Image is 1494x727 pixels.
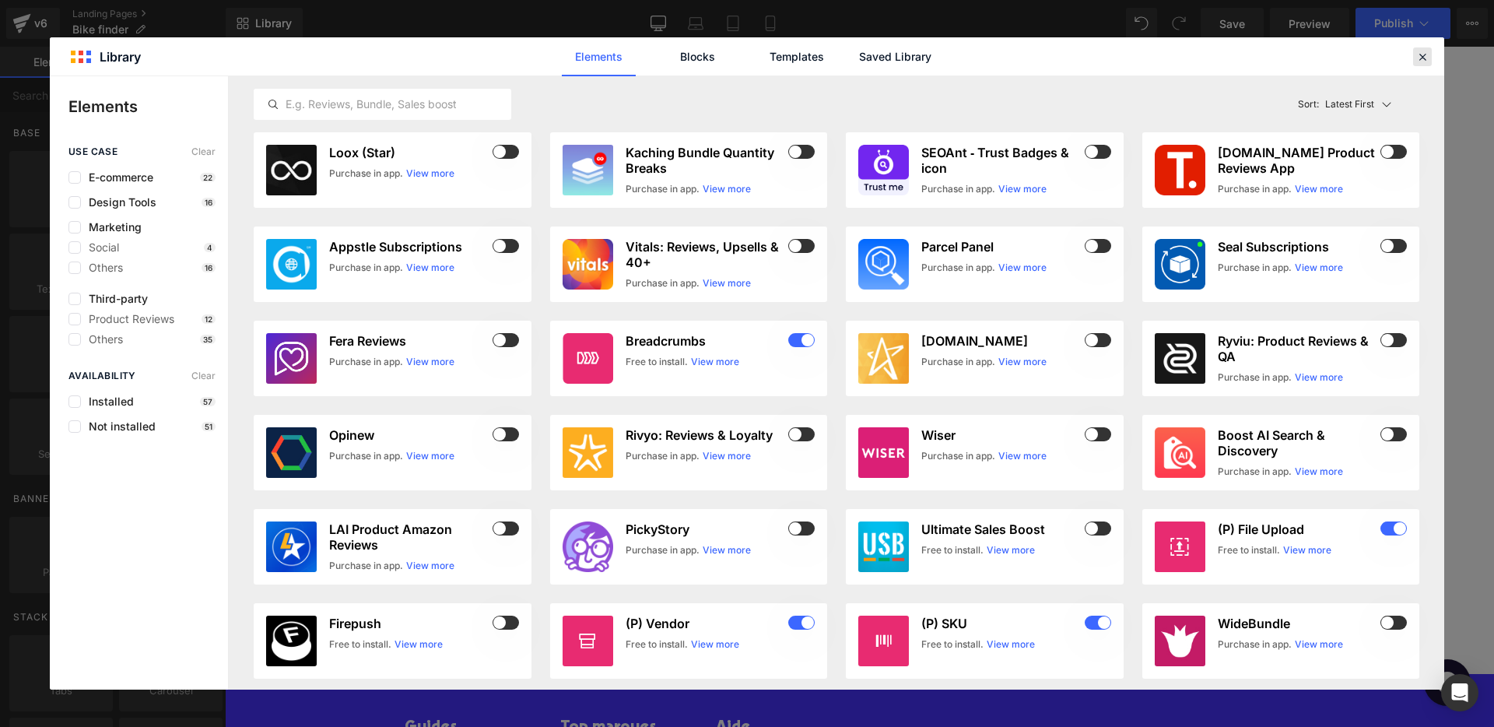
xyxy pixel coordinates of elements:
[1298,99,1319,110] span: Sort:
[406,261,454,275] a: View more
[921,145,1082,176] h3: SEOAnt ‑ Trust Badges & icon
[329,637,391,651] div: Free to install.
[691,637,739,651] a: View more
[626,355,688,369] div: Free to install.
[1218,637,1292,651] div: Purchase in app.
[200,397,216,406] p: 57
[1218,182,1292,196] div: Purchase in app.
[68,146,117,157] span: use case
[329,616,489,631] h3: Firepush
[1218,371,1292,385] div: Purchase in app.
[1218,616,1378,631] h3: WideBundle
[81,293,148,305] span: Third-party
[565,405,705,436] a: Explore Template
[921,333,1082,349] h3: [DOMAIN_NAME]
[202,314,216,324] p: 12
[68,95,228,118] p: Elements
[1218,522,1378,537] h3: (P) File Upload
[563,145,613,195] img: 1fd9b51b-6ce7-437c-9b89-91bf9a4813c7.webp
[202,263,216,272] p: 16
[329,333,489,349] h3: Fera Reviews
[81,420,156,433] span: Not installed
[563,427,613,478] img: 911edb42-71e6-4210-8dae-cbf10c40066b.png
[661,37,735,76] a: Blocks
[759,37,833,76] a: Templates
[703,276,751,290] a: View more
[202,198,216,207] p: 16
[1155,333,1205,384] img: CJed0K2x44sDEAE=.png
[254,95,510,114] input: E.g. Reviews, Bundle, Sales boost...
[191,371,216,381] span: Clear
[858,333,909,384] img: stamped.jpg
[81,262,123,274] span: Others
[1295,261,1343,275] a: View more
[1155,616,1205,666] img: 36d3ff60-5281-42d0-85d8-834f522fc7c5.jpeg
[491,670,623,692] h5: Aide
[703,543,751,557] a: View more
[1155,427,1205,478] img: 35472539-a713-48dd-a00c-afbdca307b79.png
[1218,465,1292,479] div: Purchase in app.
[626,616,786,631] h3: (P) Vendor
[562,37,636,76] a: Elements
[987,543,1035,557] a: View more
[858,427,909,478] img: wiser.jpg
[266,239,317,290] img: 6187dec1-c00a-4777-90eb-316382325808.webp
[329,261,403,275] div: Purchase in app.
[1295,465,1343,479] a: View more
[266,333,317,384] img: 4b6b591765c9b36332c4e599aea727c6_512x512.png
[266,427,317,478] img: opinew.jpg
[921,261,995,275] div: Purchase in app.
[1155,239,1205,290] img: 42507938-1a07-4996-be12-859afe1b335a.png
[329,145,489,160] h3: Loox (Star)
[193,448,1077,459] p: or Drag & Drop elements from left sidebar
[1441,674,1478,711] div: Open Intercom Messenger
[81,171,153,184] span: E-commerce
[858,239,909,290] img: d4928b3c-658b-4ab3-9432-068658c631f3.png
[329,239,489,255] h3: Appstle Subscriptions
[266,616,317,666] img: Firepush.png
[998,355,1047,369] a: View more
[921,543,984,557] div: Free to install.
[1218,261,1292,275] div: Purchase in app.
[921,449,995,463] div: Purchase in app.
[406,449,454,463] a: View more
[1295,637,1343,651] a: View more
[329,559,403,573] div: Purchase in app.
[1295,182,1343,196] a: View more
[1191,607,1254,665] iframe: Gorgias live chat messenger
[921,355,995,369] div: Purchase in app.
[691,355,739,369] a: View more
[406,559,454,573] a: View more
[626,522,786,537] h3: PickyStory
[703,182,751,196] a: View more
[68,371,136,381] span: Availability
[626,427,786,443] h3: Rivyo: Reviews & Loyalty
[266,145,317,195] img: loox.jpg
[1218,145,1378,176] h3: [DOMAIN_NAME] Product Reviews App
[1283,543,1331,557] a: View more
[329,522,489,553] h3: LAI Product Amazon Reviews
[1325,97,1374,111] p: Latest First
[563,239,613,290] img: 26b75d61-258b-461b-8cc3-4bcb67141ce0.png
[626,333,786,349] h3: Breadcrumbs
[1155,145,1205,195] img: 1eba8361-494e-4e64-aaaa-f99efda0f44d.png
[395,637,443,651] a: View more
[626,543,700,557] div: Purchase in app.
[329,427,489,443] h3: Opinew
[1218,427,1378,458] h3: Boost AI Search & Discovery
[921,637,984,651] div: Free to install.
[329,449,403,463] div: Purchase in app.
[191,146,216,157] span: Clear
[626,637,688,651] div: Free to install.
[81,196,156,209] span: Design Tools
[1292,89,1420,120] button: Latest FirstSort:Latest First
[81,333,123,346] span: Others
[1218,239,1378,255] h3: Seal Subscriptions
[858,37,932,76] a: Saved Library
[858,522,909,572] img: 3d6d78c5-835f-452f-a64f-7e63b096ca19.png
[858,145,909,195] img: 9f98ff4f-a019-4e81-84a1-123c6986fecc.png
[921,239,1082,255] h3: Parcel Panel
[921,616,1082,631] h3: (P) SKU
[406,167,454,181] a: View more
